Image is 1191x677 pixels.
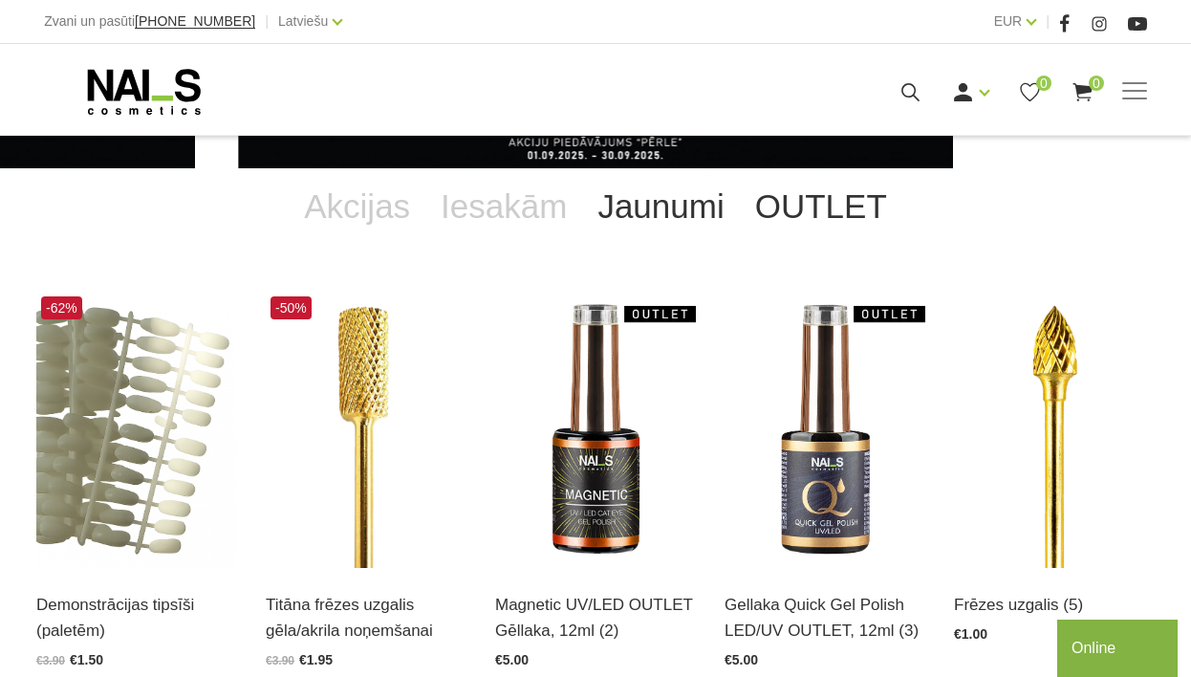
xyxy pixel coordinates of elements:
[495,652,529,667] span: €5.00
[954,292,1155,568] img: Dažādu veidu frēžu uzgaļiKomplektācija - 1 gabSmilšapapīra freēžu uzgaļi - 10gab...
[1046,10,1050,33] span: |
[278,10,328,33] a: Latviešu
[1057,616,1181,677] iframe: chat widget
[495,592,696,644] a: Magnetic UV/LED OUTLET Gēllaka, 12ml (2)
[1018,80,1042,104] a: 0
[299,652,333,667] span: €1.95
[740,168,902,245] a: OUTLET
[954,626,987,642] span: €1.00
[271,296,312,319] span: -50%
[44,10,255,33] div: Zvani un pasūti
[495,292,696,568] img: Ilgnoturīga gellaka, kas sastāv no metāla mikrodaļiņām, kuras īpaša magnēta ietekmē var pārvērst ...
[994,10,1023,33] a: EUR
[266,654,294,667] span: €3.90
[36,654,65,667] span: €3.90
[1071,80,1094,104] a: 0
[1089,76,1104,91] span: 0
[725,652,758,667] span: €5.00
[954,592,1155,618] a: Frēzes uzgalis (5)
[36,592,237,644] a: Demonstrācijas tipsīši (paletēm)
[135,14,255,29] a: [PHONE_NUMBER]
[266,292,466,568] img: Lielais elektrofrēzes titāna uzgalis gēla un akrila nagu profilakses veikšanai....
[725,592,925,644] a: Gellaka Quick Gel Polish LED/UV OUTLET, 12ml (3)
[425,168,582,245] a: Iesakām
[1036,76,1051,91] span: 0
[70,652,103,667] span: €1.50
[266,592,466,644] a: Titāna frēzes uzgalis gēla/akrila noņemšanai
[582,168,739,245] a: Jaunumi
[135,13,255,29] span: [PHONE_NUMBER]
[725,292,925,568] img: Ātri, ērti un vienkārši!Intensīvi pigmentēta gellaka, kas perfekti klājas arī vienā slānī, tādā v...
[36,292,237,568] img: Paredzēti nagu dizainu un krāsu paraugu izveidei. Ērti lietojami, lai organizētu gēllaku vai nagu...
[289,168,425,245] a: Akcijas
[41,296,82,319] span: -62%
[265,10,269,33] span: |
